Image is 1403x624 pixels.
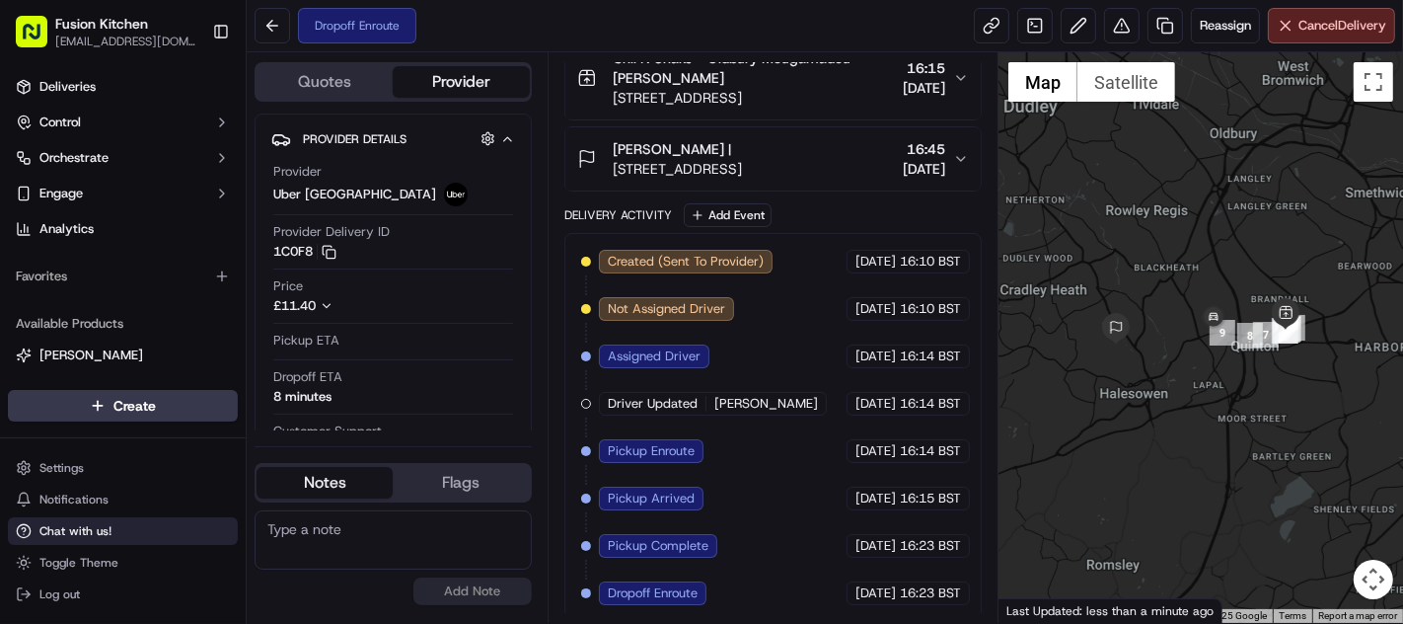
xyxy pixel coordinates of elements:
[855,585,896,602] span: [DATE]
[900,537,961,555] span: 16:23 BST
[608,300,725,318] span: Not Assigned Driver
[1354,560,1393,599] button: Map camera controls
[855,442,896,460] span: [DATE]
[393,66,529,98] button: Provider
[608,442,695,460] span: Pickup Enroute
[8,8,204,55] button: Fusion Kitchen[EMAIL_ADDRESS][DOMAIN_NAME]
[8,261,238,292] div: Favorites
[8,107,238,138] button: Control
[39,347,143,364] span: [PERSON_NAME]
[900,442,961,460] span: 16:14 BST
[273,243,336,261] button: 1C0F8
[1077,62,1175,102] button: Show satellite imagery
[271,122,515,155] button: Provider Details
[1279,610,1306,621] a: Terms (opens in new tab)
[608,490,695,507] span: Pickup Arrived
[8,340,238,371] button: [PERSON_NAME]
[8,308,238,340] div: Available Products
[273,332,339,350] span: Pickup ETA
[12,433,159,469] a: 📗Knowledge Base
[39,460,84,476] span: Settings
[273,163,322,181] span: Provider
[8,517,238,545] button: Chat with us!
[39,523,111,539] span: Chat with us!
[41,189,77,224] img: 1732323095091-59ea418b-cfe3-43c8-9ae0-d0d06d6fd42c
[16,347,230,364] a: [PERSON_NAME]
[900,395,961,413] span: 16:14 BST
[113,396,156,416] span: Create
[1318,610,1397,621] a: Report a map error
[273,388,332,406] div: 8 minutes
[306,253,359,276] button: See all
[613,88,895,108] span: [STREET_ADDRESS]
[20,79,359,111] p: Welcome 👋
[257,66,393,98] button: Quotes
[903,58,945,78] span: 16:15
[76,306,123,322] span: 1:11 PM
[39,185,83,202] span: Engage
[89,208,271,224] div: We're available if you need us!
[8,486,238,513] button: Notifications
[444,183,468,206] img: uber-new-logo.jpeg
[903,78,945,98] span: [DATE]
[855,395,896,413] span: [DATE]
[613,139,731,159] span: [PERSON_NAME] |
[335,195,359,218] button: Start new chat
[55,14,148,34] span: Fusion Kitchen
[20,189,55,224] img: 1736555255976-a54dd68f-1ca7-489b-9aae-adbdc363a1c4
[273,186,436,203] span: Uber [GEOGRAPHIC_DATA]
[900,490,961,507] span: 16:15 BST
[8,454,238,482] button: Settings
[139,477,239,493] a: Powered byPylon
[608,253,764,271] span: Created (Sent To Provider)
[903,139,945,159] span: 16:45
[855,490,896,507] span: [DATE]
[1210,320,1235,346] div: 9
[714,395,818,413] span: [PERSON_NAME]
[8,390,238,422] button: Create
[608,348,701,365] span: Assigned Driver
[608,395,698,413] span: Driver Updated
[855,253,896,271] span: [DATE]
[1003,597,1069,623] a: Open this area in Google Maps (opens a new window)
[39,555,118,571] span: Toggle Theme
[89,189,324,208] div: Start new chat
[39,220,94,238] span: Analytics
[20,20,59,59] img: Nash
[1008,62,1077,102] button: Show street map
[8,581,238,608] button: Log out
[65,306,72,322] span: •
[55,34,196,49] button: [EMAIL_ADDRESS][DOMAIN_NAME]
[39,78,96,96] span: Deliveries
[1268,8,1395,43] button: CancelDelivery
[1003,597,1069,623] img: Google
[273,297,447,315] button: £11.40
[39,149,109,167] span: Orchestrate
[855,348,896,365] span: [DATE]
[564,207,672,223] div: Delivery Activity
[903,159,945,179] span: [DATE]
[1298,17,1386,35] span: Cancel Delivery
[8,178,238,209] button: Engage
[565,37,981,119] button: Grill N Shake - Oldbury Mougamadou [PERSON_NAME][STREET_ADDRESS]16:15[DATE]
[900,300,961,318] span: 16:10 BST
[273,297,316,314] span: £11.40
[39,441,151,461] span: Knowledge Base
[8,142,238,174] button: Orchestrate
[20,257,132,273] div: Past conversations
[39,114,81,131] span: Control
[1253,322,1279,348] div: 7
[159,433,325,469] a: 💻API Documentation
[65,359,72,375] span: •
[613,48,895,88] span: Grill N Shake - Oldbury Mougamadou [PERSON_NAME]
[608,585,698,602] span: Dropoff Enroute
[8,213,238,245] a: Analytics
[684,203,772,227] button: Add Event
[273,368,342,386] span: Dropoff ETA
[1237,323,1263,349] div: 8
[1191,8,1260,43] button: Reassign
[8,71,238,103] a: Deliveries
[900,348,961,365] span: 16:14 BST
[608,537,708,555] span: Pickup Complete
[273,223,390,241] span: Provider Delivery ID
